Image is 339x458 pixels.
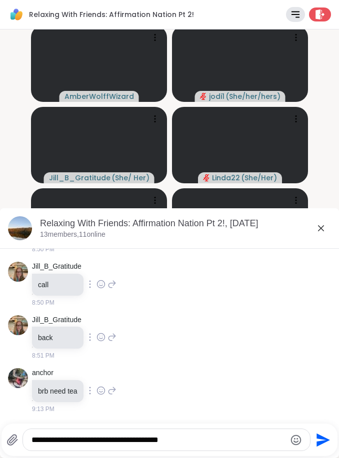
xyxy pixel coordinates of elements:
[8,315,28,335] img: https://sharewell-space-live.sfo3.digitaloceanspaces.com/user-generated/2564abe4-c444-4046-864b-7...
[32,245,54,254] span: 8:50 PM
[38,386,77,396] p: brb need tea
[8,6,25,23] img: ShareWell Logomark
[32,262,81,272] a: Jill_B_Gratitude
[32,405,54,414] span: 9:13 PM
[64,91,134,101] span: AmberWolffWizard
[32,315,81,325] a: Jill_B_Gratitude
[38,333,77,343] p: back
[32,351,54,360] span: 8:51 PM
[212,173,240,183] span: Linda22
[8,262,28,282] img: https://sharewell-space-live.sfo3.digitaloceanspaces.com/user-generated/2564abe4-c444-4046-864b-7...
[40,217,331,230] div: Relaxing With Friends: Affirmation Nation Pt 2!, [DATE]
[200,93,207,100] span: audio-muted
[225,91,280,101] span: ( She/her/hers )
[40,230,105,240] p: 13 members, 11 online
[32,298,54,307] span: 8:50 PM
[29,9,194,19] span: Relaxing With Friends: Affirmation Nation Pt 2!
[8,368,28,388] img: https://sharewell-space-live.sfo3.digitaloceanspaces.com/user-generated/bd698b57-9748-437a-a102-e...
[203,174,210,181] span: audio-muted
[209,91,224,101] span: jodi1
[32,368,53,378] a: anchor
[241,173,277,183] span: ( She/Her )
[8,216,32,240] img: Relaxing With Friends: Affirmation Nation Pt 2!, Oct 06
[111,173,149,183] span: ( She/ Her )
[49,173,110,183] span: Jill_B_Gratitude
[38,280,77,290] p: call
